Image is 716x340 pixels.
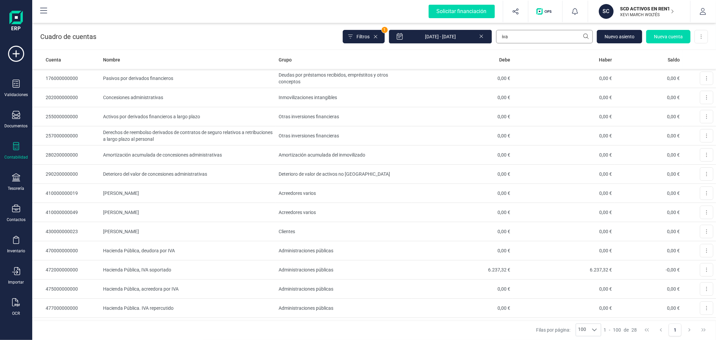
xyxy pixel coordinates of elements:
td: 6.237,32 € [513,260,614,280]
td: Clientes [276,222,412,241]
td: 0,00 € [412,69,513,88]
td: 0,00 € [513,69,614,88]
td: Acreedores varios [276,203,412,222]
td: 0,00 € [513,318,614,337]
button: Solicitar financiación [421,1,503,22]
td: 0,00 € [412,145,513,165]
td: Amortización acumulada del inmovilizado [276,145,412,165]
td: 176000000000 [32,69,100,88]
td: Activos por derivados financieros a largo plazo [100,107,276,126]
div: OCR [12,311,20,316]
p: Cuadro de cuentas [40,32,96,41]
button: Nuevo asiento [597,30,642,43]
td: Administraciones públicas [276,280,412,299]
span: Nuevo asiento [605,33,634,40]
div: Validaciones [4,92,28,97]
td: Administraciones públicas [276,299,412,318]
p: SCD ACTIVOS EN RENTABILIDAD SL [620,5,674,12]
span: 0,00 € [667,152,680,158]
td: 0,00 € [412,88,513,107]
span: 0,00 € [667,190,680,196]
span: 0,00 € [667,210,680,215]
button: Last Page [697,324,710,336]
td: 0,00 € [412,165,513,184]
td: 0,00 € [513,88,614,107]
div: - [604,327,637,333]
td: Activos por derivados financieros a corto plazo, cartera de negociación [100,318,276,337]
td: 0,00 € [412,318,513,337]
td: 0,00 € [412,107,513,126]
td: [PERSON_NAME] [100,222,276,241]
td: 257000000000 [32,126,100,145]
td: Acreedores varios [276,184,412,203]
td: Inmovilizaciones intangibles [276,88,412,107]
span: 0,00 € [667,305,680,311]
span: 100 [576,324,588,336]
td: 280200000000 [32,145,100,165]
td: Pasivos por derivados financieros [100,69,276,88]
td: Concesiones administrativas [100,88,276,107]
td: Hacienda Pública, acreedora por IVA [100,280,276,299]
td: 255000000000 [32,107,100,126]
button: Filtros [343,30,385,43]
button: Nueva cuenta [646,30,690,43]
td: Derechos de reembolso derivados de contratos de seguro relativos a retribuciones a largo plazo al... [100,126,276,145]
div: Contactos [7,217,26,222]
td: Hacienda Pública. IVA repercutido [100,299,276,318]
div: Contabilidad [4,155,28,160]
div: Importar [8,280,24,285]
td: 0,00 € [513,107,614,126]
td: 0,00 € [412,280,513,299]
span: Saldo [668,56,680,63]
td: Deterioro del valor de concesiones administrativas [100,165,276,184]
span: de [624,327,629,333]
span: 0,00 € [667,114,680,119]
button: First Page [640,324,653,336]
td: Otras inversiones financieras [276,107,412,126]
td: 0,00 € [412,241,513,260]
td: Amortización acumulada de concesiones administrativas [100,145,276,165]
img: Logo Finanedi [9,11,23,32]
td: Administraciones públicas [276,260,412,280]
p: XEVI MARCH WOLTÉS [620,12,674,17]
td: 0,00 € [513,222,614,241]
td: 477000000000 [32,299,100,318]
td: Administraciones públicas [276,241,412,260]
td: 0,00 € [412,222,513,241]
span: 0,00 € [667,95,680,100]
button: Next Page [683,324,696,336]
span: 100 [613,327,621,333]
div: Solicitar financiación [429,5,495,18]
td: 0,00 € [412,126,513,145]
span: 28 [632,327,637,333]
span: 0,00 € [667,248,680,253]
button: Logo de OPS [532,1,558,22]
div: Inventario [7,248,25,254]
div: SC [599,4,614,19]
td: 430000000023 [32,222,100,241]
img: Logo de OPS [536,8,554,15]
td: 0,00 € [513,241,614,260]
td: 0,00 € [513,184,614,203]
td: 202000000000 [32,88,100,107]
td: Hacienda Pública, deudora por IVA [100,241,276,260]
td: 290200000000 [32,165,100,184]
td: 0,00 € [513,280,614,299]
div: Tesorería [8,186,25,191]
span: Filtros [356,33,370,40]
span: Nombre [103,56,120,63]
td: 0,00 € [513,165,614,184]
td: Otras inversiones financieras [276,126,412,145]
button: Previous Page [655,324,667,336]
td: 6.237,32 € [412,260,513,280]
div: Filas por página: [536,324,601,336]
td: 0,00 € [513,299,614,318]
td: 0,00 € [412,184,513,203]
td: 475000000000 [32,280,100,299]
span: 0,00 € [667,171,680,177]
td: 470000000000 [32,241,100,260]
td: 0,00 € [513,203,614,222]
span: 0,00 € [667,133,680,138]
span: Cuenta [46,56,61,63]
span: 0,00 € [667,229,680,234]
